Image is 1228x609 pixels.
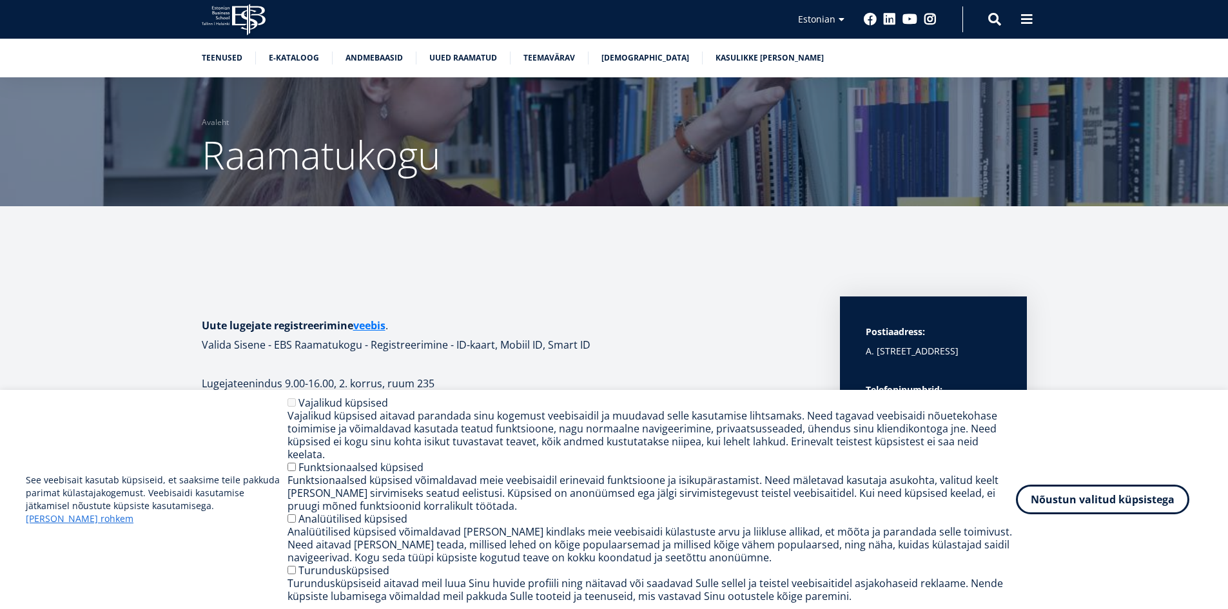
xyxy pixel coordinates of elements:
[866,380,1001,419] p: Raamatukogu
[866,383,942,396] strong: Telefoninumbrid:
[202,52,242,64] a: Teenused
[298,396,388,410] label: Vajalikud küpsised
[902,13,917,26] a: Youtube
[866,342,1001,361] p: A. [STREET_ADDRESS]
[26,512,133,525] a: [PERSON_NAME] rohkem
[202,318,385,333] strong: Uute lugejate registreerimine
[26,474,288,525] p: See veebisait kasutab küpsiseid, et saaksime teile pakkuda parimat külastajakogemust. Veebisaidi ...
[269,52,319,64] a: E-kataloog
[601,52,689,64] a: [DEMOGRAPHIC_DATA]
[346,52,403,64] a: Andmebaasid
[298,460,424,474] label: Funktsionaalsed küpsised
[298,512,407,526] label: Analüütilised küpsised
[523,52,575,64] a: Teemavärav
[864,13,877,26] a: Facebook
[353,316,385,335] a: veebis
[288,474,1016,512] div: Funktsionaalsed küpsised võimaldavad meie veebisaidil erinevaid funktsioone ja isikupärastamist. ...
[1016,485,1189,514] button: Nõustun valitud küpsistega
[298,563,389,577] label: Turundusküpsised
[883,13,896,26] a: Linkedin
[866,325,925,338] strong: Postiaadress:
[202,128,440,181] span: Raamatukogu
[202,116,229,129] a: Avaleht
[429,52,497,64] a: Uued raamatud
[288,577,1016,603] div: Turundusküpsiseid aitavad meil luua Sinu huvide profiili ning näitavad või saadavad Sulle sellel ...
[288,525,1016,564] div: Analüütilised küpsised võimaldavad [PERSON_NAME] kindlaks meie veebisaidi külastuste arvu ja liik...
[924,13,937,26] a: Instagram
[716,52,824,64] a: Kasulikke [PERSON_NAME]
[288,409,1016,461] div: Vajalikud küpsised aitavad parandada sinu kogemust veebisaidil ja muudavad selle kasutamise lihts...
[202,316,814,354] h1: . Valida Sisene - EBS Raamatukogu - Registreerimine - ID-kaart, Mobiil ID, Smart ID
[202,374,814,393] p: Lugejateenindus 9.00-16.00, 2. korrus, ruum 235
